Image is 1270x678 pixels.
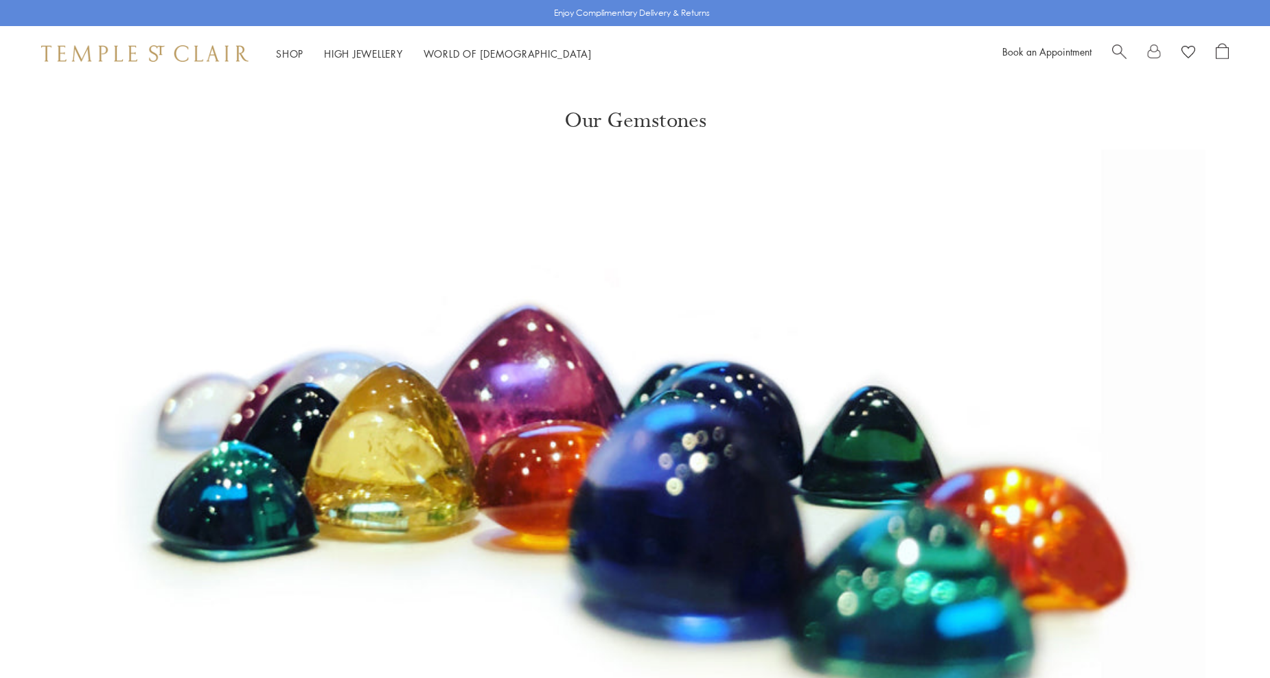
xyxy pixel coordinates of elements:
nav: Main navigation [276,45,592,62]
a: High JewelleryHigh Jewellery [324,47,403,60]
a: Book an Appointment [1002,45,1092,58]
h1: Our Gemstones [564,81,706,133]
a: World of [DEMOGRAPHIC_DATA]World of [DEMOGRAPHIC_DATA] [424,47,592,60]
p: Enjoy Complimentary Delivery & Returns [554,6,710,20]
a: View Wishlist [1181,43,1195,64]
a: Open Shopping Bag [1216,43,1229,64]
a: Search [1112,43,1127,64]
img: Temple St. Clair [41,45,249,62]
a: ShopShop [276,47,303,60]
